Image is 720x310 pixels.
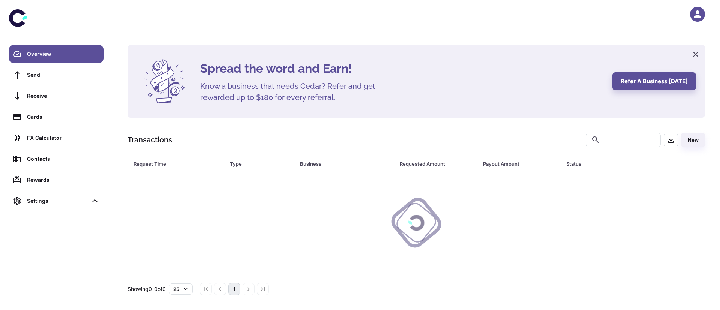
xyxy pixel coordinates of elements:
[612,72,696,90] button: Refer a business [DATE]
[681,133,705,147] button: New
[27,113,99,121] div: Cards
[566,159,664,169] div: Status
[127,285,166,293] p: Showing 0-0 of 0
[9,150,103,168] a: Contacts
[400,159,474,169] span: Requested Amount
[27,71,99,79] div: Send
[127,134,172,145] h1: Transactions
[230,159,281,169] div: Type
[27,155,99,163] div: Contacts
[230,159,291,169] span: Type
[27,197,88,205] div: Settings
[200,60,603,78] h4: Spread the word and Earn!
[200,81,388,103] h5: Know a business that needs Cedar? Refer and get rewarded up to $180 for every referral.
[483,159,557,169] span: Payout Amount
[228,283,240,295] button: page 1
[9,87,103,105] a: Receive
[199,283,270,295] nav: pagination navigation
[133,159,221,169] span: Request Time
[483,159,547,169] div: Payout Amount
[9,108,103,126] a: Cards
[400,159,464,169] div: Requested Amount
[27,92,99,100] div: Receive
[9,129,103,147] a: FX Calculator
[169,283,193,295] button: 25
[27,176,99,184] div: Rewards
[9,45,103,63] a: Overview
[566,159,674,169] span: Status
[9,171,103,189] a: Rewards
[27,134,99,142] div: FX Calculator
[9,66,103,84] a: Send
[9,192,103,210] div: Settings
[27,50,99,58] div: Overview
[133,159,211,169] div: Request Time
